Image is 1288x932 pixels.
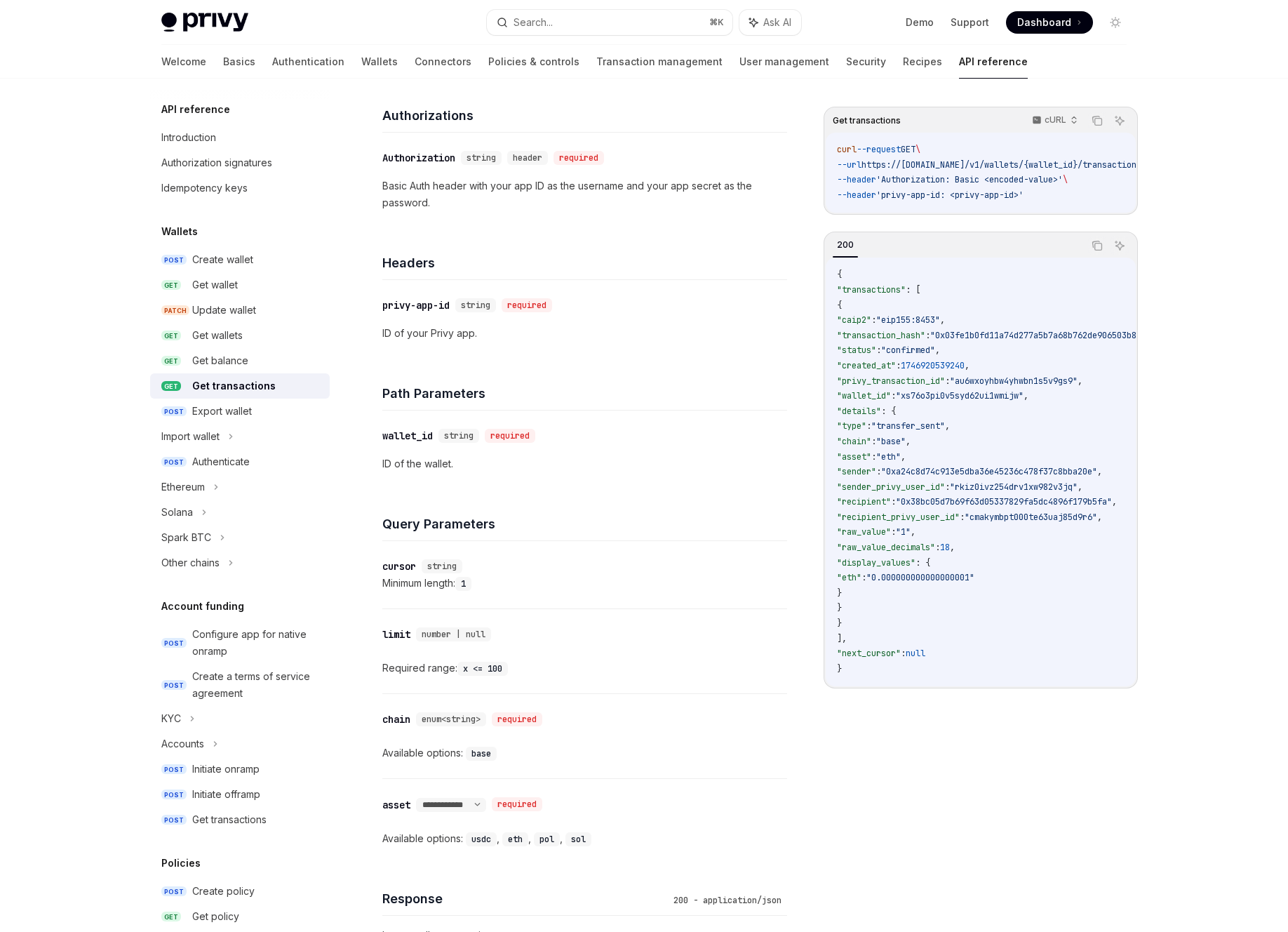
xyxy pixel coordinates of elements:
span: "base" [876,436,906,447]
div: , [502,830,534,847]
span: "transaction_hash" [837,330,925,341]
a: Dashboard [1006,11,1093,34]
span: POST [161,764,187,775]
div: Create policy [192,883,255,900]
span: GET [161,381,181,392]
span: string [444,430,474,441]
a: POSTGet transactions [150,807,330,832]
span: , [1078,375,1082,387]
span: : [876,345,881,356]
a: Demo [906,15,934,29]
span: : { [881,406,896,417]
span: : [ [906,284,920,295]
span: "eth" [837,572,861,583]
h5: Account funding [161,598,244,615]
span: "created_at" [837,360,896,371]
div: Available options: [382,745,787,761]
span: string [461,300,490,311]
div: Accounts [161,735,204,752]
div: required [492,712,542,726]
span: POST [161,406,187,417]
div: Authorization [382,151,455,165]
a: POSTConfigure app for native onramp [150,622,330,664]
span: GET [161,280,181,291]
code: base [466,747,497,761]
h4: Headers [382,253,787,272]
span: "rkiz0ivz254drv1xw982v3jq" [950,481,1078,493]
span: ⌘ K [709,17,724,28]
div: required [492,797,542,811]
button: Toggle dark mode [1104,11,1127,34]
span: : [891,496,896,507]
span: ], [837,633,847,644]
div: required [502,298,552,312]
span: { [837,269,842,280]
span: "next_cursor" [837,648,901,659]
span: "wallet_id" [837,390,891,401]
div: chain [382,712,410,726]
a: GETGet wallets [150,323,330,348]
div: Available options: [382,830,787,847]
span: POST [161,790,187,800]
button: cURL [1024,109,1084,133]
div: Search... [514,14,553,31]
span: https://[DOMAIN_NAME]/v1/wallets/{wallet_id}/transactions [861,159,1141,171]
a: Authorization signatures [150,150,330,175]
a: Wallets [361,45,398,79]
span: "cmakymbpt000te63uaj85d9r6" [965,512,1097,523]
div: Get wallet [192,277,238,293]
button: Copy the contents from the code block [1088,112,1106,130]
span: POST [161,886,187,897]
span: --header [837,174,876,185]
span: 1746920539240 [901,360,965,371]
span: { [837,300,842,311]
span: "display_values" [837,557,915,568]
span: "eip155:8453" [876,314,940,326]
span: header [513,152,542,164]
span: "sender" [837,466,876,477]
div: Authenticate [192,453,250,470]
a: User management [739,45,829,79]
a: Introduction [150,125,330,150]
span: --header [837,189,876,201]
code: eth [502,832,528,846]
span: : [945,481,950,493]
span: "raw_value" [837,526,891,538]
span: GET [161,912,181,922]
a: Idempotency keys [150,175,330,201]
span: \ [915,144,920,155]
a: POSTExport wallet [150,399,330,424]
div: Get wallets [192,327,243,344]
span: , [906,436,911,447]
span: PATCH [161,305,189,316]
span: \ [1063,174,1068,185]
span: , [1097,466,1102,477]
span: : [876,466,881,477]
span: string [467,152,496,164]
h5: API reference [161,101,230,118]
a: Policies & controls [488,45,579,79]
button: Ask AI [739,10,801,35]
a: Transaction management [596,45,723,79]
p: cURL [1045,114,1066,126]
div: 200 - application/json [668,893,787,907]
div: required [554,151,604,165]
h4: Path Parameters [382,384,787,403]
p: ID of the wallet. [382,455,787,472]
span: } [837,587,842,599]
span: : [925,330,930,341]
span: : [901,648,906,659]
span: POST [161,680,187,691]
span: POST [161,638,187,648]
span: "sender_privy_user_id" [837,481,945,493]
div: privy-app-id [382,298,450,312]
span: "au6wxoyhbw4yhwbn1s5v9gs9" [950,375,1078,387]
div: Introduction [161,129,216,146]
span: --url [837,159,861,171]
span: --request [857,144,901,155]
code: x <= 100 [457,662,508,676]
div: wallet_id [382,429,433,443]
span: : [871,314,876,326]
button: Ask AI [1111,112,1129,130]
div: Configure app for native onramp [192,626,321,660]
